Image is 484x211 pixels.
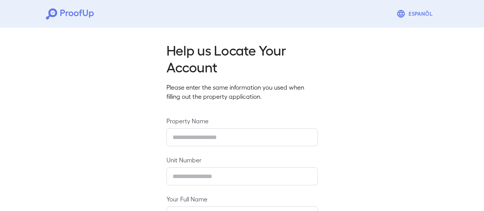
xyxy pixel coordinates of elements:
[393,6,438,21] button: Espanõl
[166,41,318,75] h2: Help us Locate Your Account
[166,116,318,125] label: Property Name
[166,83,318,101] p: Please enter the same information you used when filling out the property application.
[166,195,318,203] label: Your Full Name
[166,155,318,164] label: Unit Number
